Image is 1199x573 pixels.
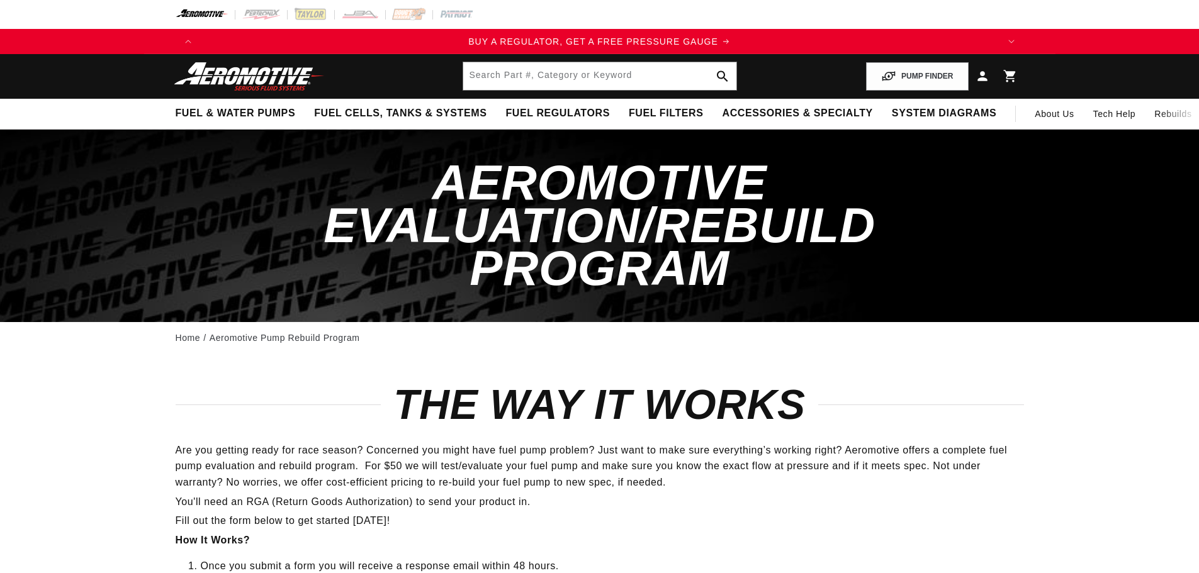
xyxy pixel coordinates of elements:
[176,513,1024,529] p: Fill out the form below to get started [DATE]!
[1154,107,1191,121] span: Rebuilds
[709,62,736,90] button: search button
[176,107,296,120] span: Fuel & Water Pumps
[176,494,1024,510] p: You'll need an RGA (Return Goods Authorization) to send your product in.
[201,35,999,48] div: Announcement
[176,331,201,345] a: Home
[1084,99,1146,129] summary: Tech Help
[619,99,713,128] summary: Fuel Filters
[882,99,1006,128] summary: System Diagrams
[176,331,1024,345] nav: breadcrumbs
[176,387,1024,423] h2: THE WAY IT WORKS
[999,29,1024,54] button: Translation missing: en.sections.announcements.next_announcement
[866,62,968,91] button: PUMP FINDER
[463,62,736,90] input: Search by Part Number, Category or Keyword
[324,155,875,296] span: Aeromotive Evaluation/Rebuild Program
[1025,99,1083,129] a: About Us
[176,29,201,54] button: Translation missing: en.sections.announcements.previous_announcement
[468,36,718,47] span: BUY A REGULATOR, GET A FREE PRESSURE GAUGE
[305,99,496,128] summary: Fuel Cells, Tanks & Systems
[210,331,360,345] a: Aeromotive Pump Rebuild Program
[505,107,609,120] span: Fuel Regulators
[201,35,999,48] div: 1 of 4
[496,99,619,128] summary: Fuel Regulators
[1035,109,1074,119] span: About Us
[176,535,250,545] strong: How It Works?
[713,99,882,128] summary: Accessories & Specialty
[201,35,999,48] a: BUY A REGULATOR, GET A FREE PRESSURE GAUGE
[1093,107,1136,121] span: Tech Help
[176,442,1024,491] p: Are you getting ready for race season? Concerned you might have fuel pump problem? Just want to m...
[723,107,873,120] span: Accessories & Specialty
[629,107,704,120] span: Fuel Filters
[144,29,1055,54] slideshow-component: Translation missing: en.sections.announcements.announcement_bar
[892,107,996,120] span: System Diagrams
[314,107,487,120] span: Fuel Cells, Tanks & Systems
[171,62,328,91] img: Aeromotive
[166,99,305,128] summary: Fuel & Water Pumps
